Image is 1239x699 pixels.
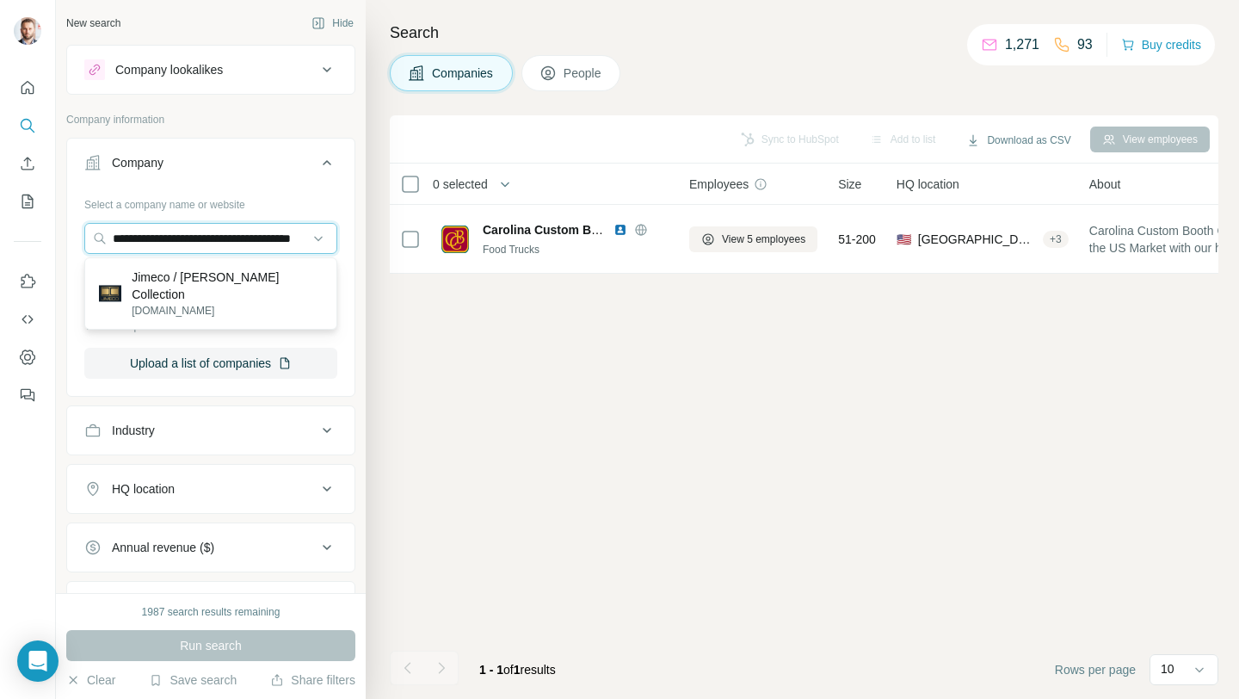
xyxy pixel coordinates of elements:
button: Clear [66,671,115,689]
img: Logo of Carolina Custom Booth [441,226,469,253]
button: My lists [14,186,41,217]
div: Company [112,154,163,171]
img: Jimeco / Antonia Collection [99,282,121,305]
button: Upload a list of companies [84,348,337,379]
p: 10 [1161,660,1174,677]
button: View 5 employees [689,226,817,252]
h4: Search [390,21,1218,45]
p: Jimeco / [PERSON_NAME] Collection [132,269,323,303]
div: Food Trucks [483,242,669,257]
button: Employees (size) [67,585,354,627]
img: LinkedIn logo [613,223,627,237]
button: Search [14,110,41,141]
button: HQ location [67,468,354,510]
span: results [479,663,556,677]
span: About [1089,176,1121,193]
span: Size [838,176,861,193]
button: Company [67,142,354,190]
div: Select a company name or website [84,190,337,213]
button: Dashboard [14,342,41,373]
div: 1987 search results remaining [142,604,280,620]
img: Avatar [14,17,41,45]
p: 1,271 [1005,34,1039,55]
span: of [503,663,514,677]
span: Carolina Custom Booth [483,223,617,237]
span: View 5 employees [722,232,805,247]
p: [DOMAIN_NAME] [132,303,323,319]
span: 1 - 1 [479,663,503,677]
button: Quick start [14,72,41,103]
button: Save search [149,671,237,689]
span: 0 selected [433,176,488,193]
div: HQ location [112,480,175,498]
span: Companies [432,65,495,82]
p: 93 [1077,34,1093,55]
button: Buy credits [1121,33,1201,57]
div: Company lookalikes [115,61,223,78]
p: Company information [66,112,355,127]
span: 1 [514,663,521,677]
button: Industry [67,410,354,451]
button: Feedback [14,380,41,411]
button: Enrich CSV [14,148,41,179]
button: Use Surfe API [14,304,41,335]
span: [GEOGRAPHIC_DATA], [US_STATE] [918,231,1036,248]
span: Rows per page [1055,661,1136,678]
div: New search [66,15,120,31]
span: Employees [689,176,749,193]
div: + 3 [1043,232,1069,247]
div: Open Intercom Messenger [17,640,59,682]
button: Hide [299,10,366,36]
div: Industry [112,422,155,439]
span: HQ location [897,176,959,193]
button: Share filters [270,671,355,689]
span: People [564,65,603,82]
button: Download as CSV [954,127,1082,153]
button: Company lookalikes [67,49,354,90]
button: Use Surfe on LinkedIn [14,266,41,297]
span: 🇺🇸 [897,231,911,248]
div: Annual revenue ($) [112,539,214,556]
span: 51-200 [838,231,876,248]
button: Annual revenue ($) [67,527,354,568]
